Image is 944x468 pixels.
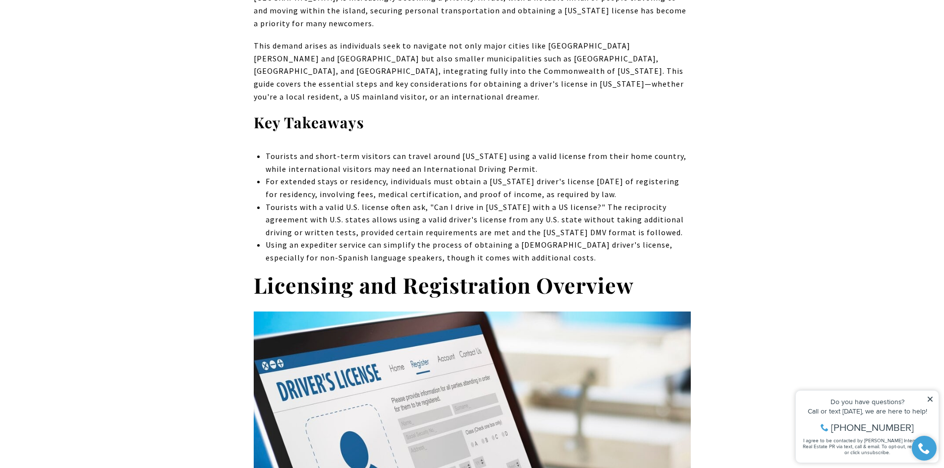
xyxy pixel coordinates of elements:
[41,47,123,56] span: [PHONE_NUMBER]
[266,175,690,201] li: For extended stays or residency, individuals must obtain a [US_STATE] driver's license [DATE] of ...
[10,22,143,29] div: Do you have questions?
[266,201,690,239] li: Tourists with a valid U.S. license often ask, "Can I drive in [US_STATE] with a US license?" The ...
[12,61,141,80] span: I agree to be contacted by [PERSON_NAME] International Real Estate PR via text, call & email. To ...
[10,32,143,39] div: Call or text [DATE], we are here to help!
[254,112,364,132] strong: Key Takeaways
[266,239,690,264] li: Using an expediter service can simplify the process of obtaining a [DEMOGRAPHIC_DATA] driver's li...
[254,270,634,299] strong: Licensing and Registration Overview
[254,40,691,103] p: This demand arises as individuals seek to navigate not only major cities like [GEOGRAPHIC_DATA][P...
[266,150,690,175] li: Tourists and short-term visitors can travel around [US_STATE] using a valid license from their ho...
